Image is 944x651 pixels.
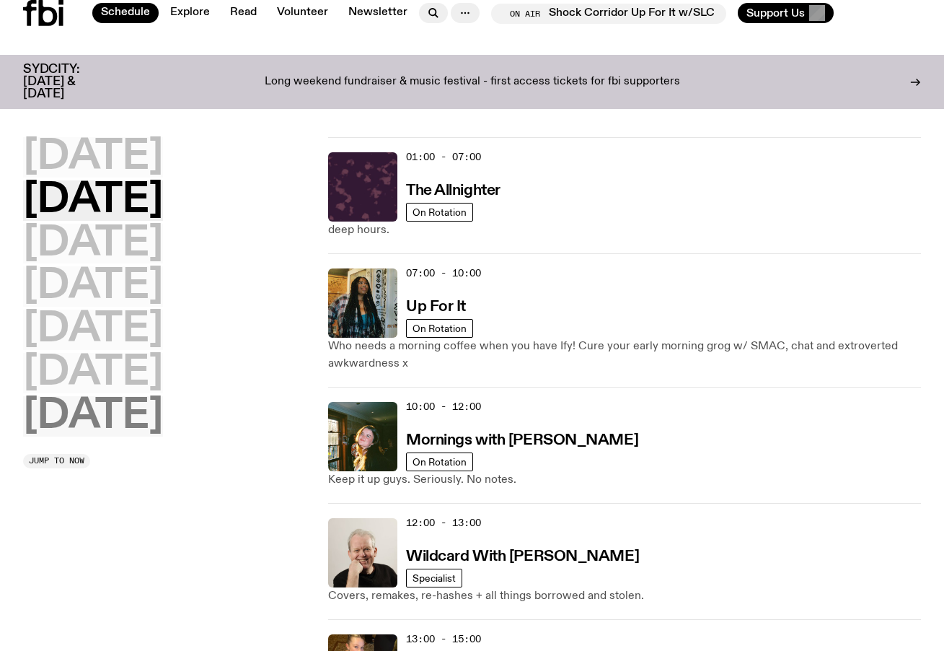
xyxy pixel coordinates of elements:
button: Jump to now [23,454,90,468]
span: 10:00 - 12:00 [406,400,481,414]
a: On Rotation [406,453,473,471]
button: Support Us [738,3,834,23]
a: The Allnighter [406,180,500,198]
span: 07:00 - 10:00 [406,266,481,280]
button: [DATE] [23,137,163,178]
span: On Rotation [413,206,467,217]
button: [DATE] [23,310,163,350]
p: Who needs a morning coffee when you have Ify! Cure your early morning grog w/ SMAC, chat and extr... [328,338,921,372]
a: Up For It [406,297,466,315]
a: On Rotation [406,319,473,338]
span: On Rotation [413,456,467,467]
span: Support Us [746,6,805,19]
a: Read [221,3,265,23]
h3: Mornings with [PERSON_NAME] [406,433,638,448]
h3: Up For It [406,300,466,315]
p: Covers, remakes, re-hashes + all things borrowed and stolen. [328,587,921,605]
span: On Rotation [413,323,467,333]
p: deep hours. [328,222,921,239]
h3: Wildcard With [PERSON_NAME] [406,549,639,564]
img: Stuart is smiling charmingly, wearing a black t-shirt against a stark white background. [328,518,397,587]
a: Newsletter [340,3,416,23]
button: [DATE] [23,353,163,393]
span: 13:00 - 15:00 [406,632,481,646]
a: Volunteer [268,3,337,23]
img: Ify - a Brown Skin girl with black braided twists, looking up to the side with her tongue stickin... [328,268,397,338]
button: [DATE] [23,224,163,264]
span: 01:00 - 07:00 [406,150,481,164]
a: On Rotation [406,203,473,222]
span: 12:00 - 13:00 [406,516,481,530]
a: Schedule [92,3,159,23]
a: Mornings with [PERSON_NAME] [406,430,638,448]
p: Keep it up guys. Seriously. No notes. [328,471,921,489]
p: Long weekend fundraiser & music festival - first access tickets for fbi supporters [265,76,680,89]
a: Explore [162,3,219,23]
span: Shock Corridor Up For It w/SLC [549,7,715,20]
img: Freya smiles coyly as she poses for the image. [328,402,397,471]
button: On AirShock Corridor Up For It w/SLC [491,4,726,24]
a: Wildcard With [PERSON_NAME] [406,546,639,564]
h3: The Allnighter [406,183,500,198]
span: Jump to now [29,457,84,465]
button: [DATE] [23,180,163,221]
h3: SYDCITY: [DATE] & [DATE] [23,64,115,100]
span: On Air [510,9,540,18]
button: [DATE] [23,396,163,437]
button: [DATE] [23,266,163,307]
a: Specialist [406,569,462,587]
span: Specialist [413,572,456,583]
